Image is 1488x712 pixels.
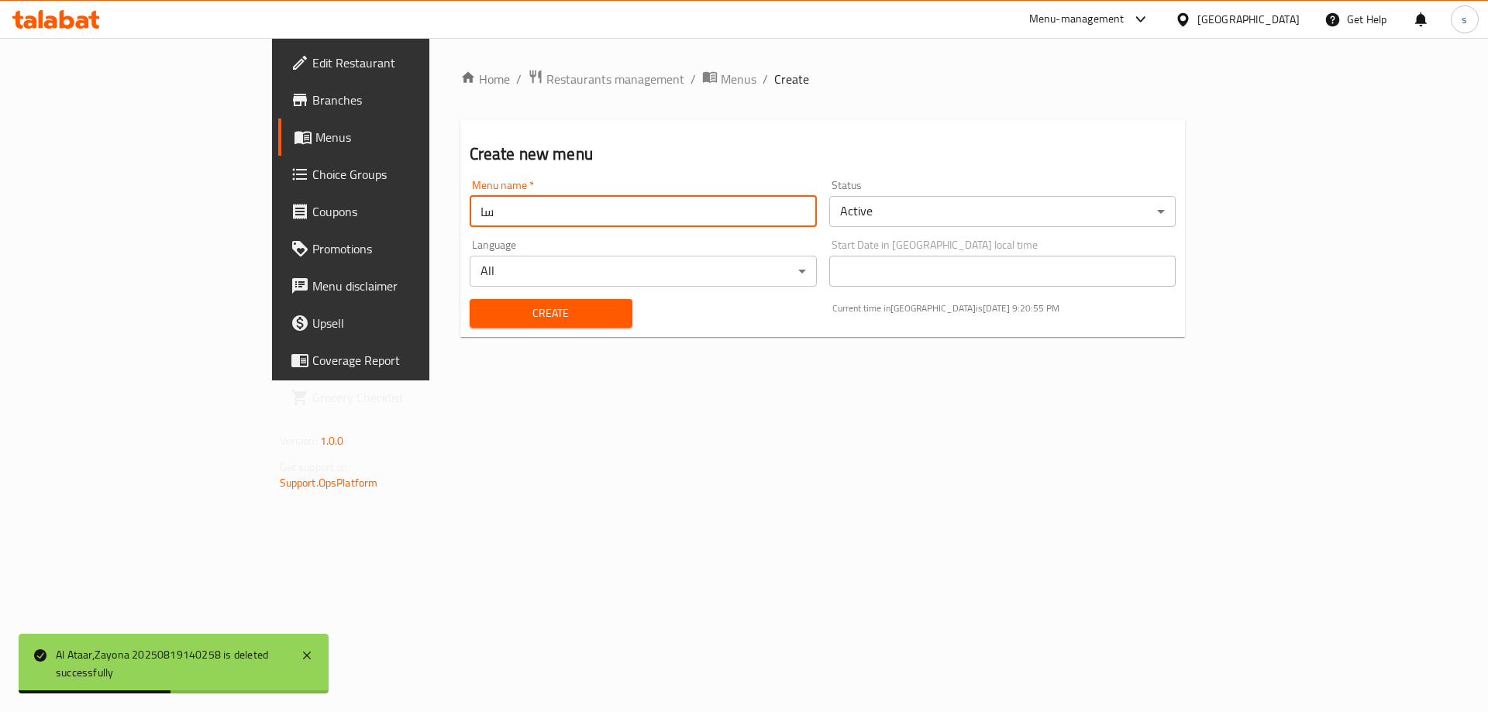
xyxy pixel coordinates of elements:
span: Menus [315,128,508,146]
span: Coupons [312,202,508,221]
span: Get support on: [280,457,351,477]
span: Grocery Checklist [312,388,508,407]
div: Active [829,196,1176,227]
a: Menus [702,69,756,89]
span: Create [482,304,620,323]
span: Restaurants management [546,70,684,88]
span: Branches [312,91,508,109]
h2: Create new menu [470,143,1176,166]
span: Promotions [312,239,508,258]
span: Upsell [312,314,508,332]
li: / [691,70,696,88]
a: Grocery Checklist [278,379,521,416]
a: Coupons [278,193,521,230]
span: Create [774,70,809,88]
a: Promotions [278,230,521,267]
div: Al Ataar,Zayona 20250819140258 is deleted successfully [56,646,285,681]
a: Coverage Report [278,342,521,379]
li: / [763,70,768,88]
input: Please enter Menu name [470,196,817,227]
a: Menu disclaimer [278,267,521,304]
div: Menu-management [1029,10,1125,29]
a: Edit Restaurant [278,44,521,81]
div: All [470,256,817,287]
span: Version: [280,431,318,451]
span: s [1462,11,1467,28]
span: 1.0.0 [320,431,344,451]
button: Create [470,299,632,328]
a: Support.OpsPlatform [280,473,378,493]
a: Restaurants management [528,69,684,89]
nav: breadcrumb [460,69,1186,89]
span: Coverage Report [312,351,508,370]
a: Choice Groups [278,156,521,193]
div: [GEOGRAPHIC_DATA] [1197,11,1300,28]
a: Branches [278,81,521,119]
p: Current time in [GEOGRAPHIC_DATA] is [DATE] 9:20:55 PM [832,301,1176,315]
span: Edit Restaurant [312,53,508,72]
span: Menu disclaimer [312,277,508,295]
span: Menus [721,70,756,88]
a: Menus [278,119,521,156]
a: Upsell [278,304,521,342]
span: Choice Groups [312,165,508,184]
